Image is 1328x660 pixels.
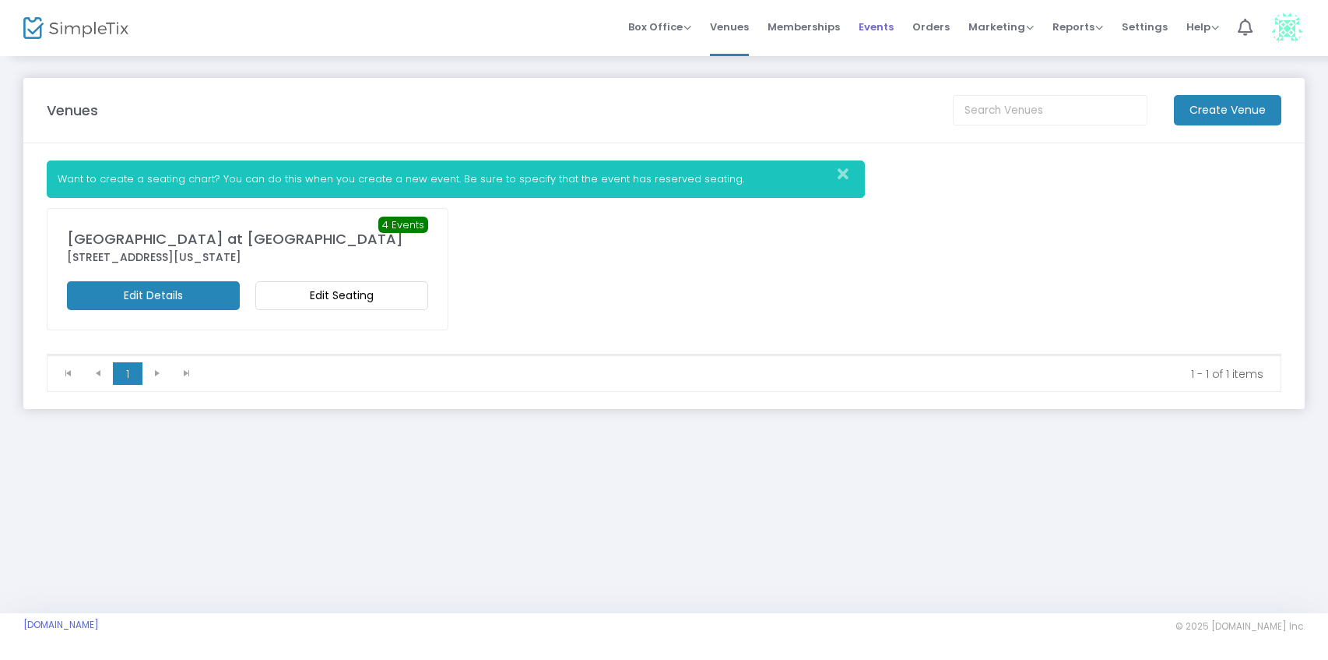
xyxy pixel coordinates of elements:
span: Page 1 [113,362,142,386]
kendo-pager-info: 1 - 1 of 1 items [213,366,1263,382]
span: Marketing [968,19,1034,34]
div: [GEOGRAPHIC_DATA] at [GEOGRAPHIC_DATA] [67,228,428,249]
m-button: Edit Seating [255,281,428,310]
button: Close [833,161,864,187]
span: Venues [710,7,749,47]
span: Settings [1122,7,1168,47]
div: [STREET_ADDRESS][US_STATE] [67,249,428,266]
m-button: Edit Details [67,281,240,310]
span: Events [859,7,894,47]
div: Data table [47,355,1281,355]
div: Want to create a seating chart? You can do this when you create a new event. Be sure to specify t... [47,161,865,198]
m-button: Create Venue [1174,95,1281,125]
span: © 2025 [DOMAIN_NAME] Inc. [1175,620,1305,633]
span: 4 Events [378,217,428,234]
m-panel-title: Venues [47,100,98,121]
input: Search Venues [953,95,1147,125]
a: [DOMAIN_NAME] [23,619,99,631]
span: Help [1186,19,1219,34]
span: Box Office [628,19,691,34]
span: Orders [912,7,950,47]
span: Memberships [768,7,840,47]
span: Reports [1052,19,1103,34]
